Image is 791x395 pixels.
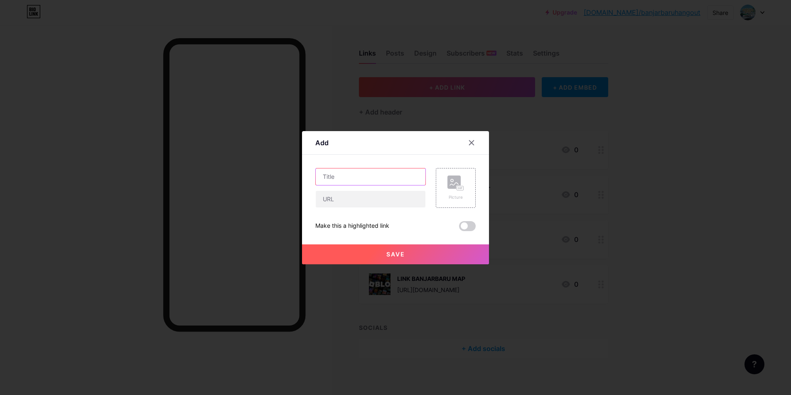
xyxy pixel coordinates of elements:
div: Add [315,138,329,148]
div: Picture [447,194,464,200]
button: Save [302,244,489,264]
input: URL [316,191,425,207]
input: Title [316,168,425,185]
span: Save [386,251,405,258]
div: Make this a highlighted link [315,221,389,231]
